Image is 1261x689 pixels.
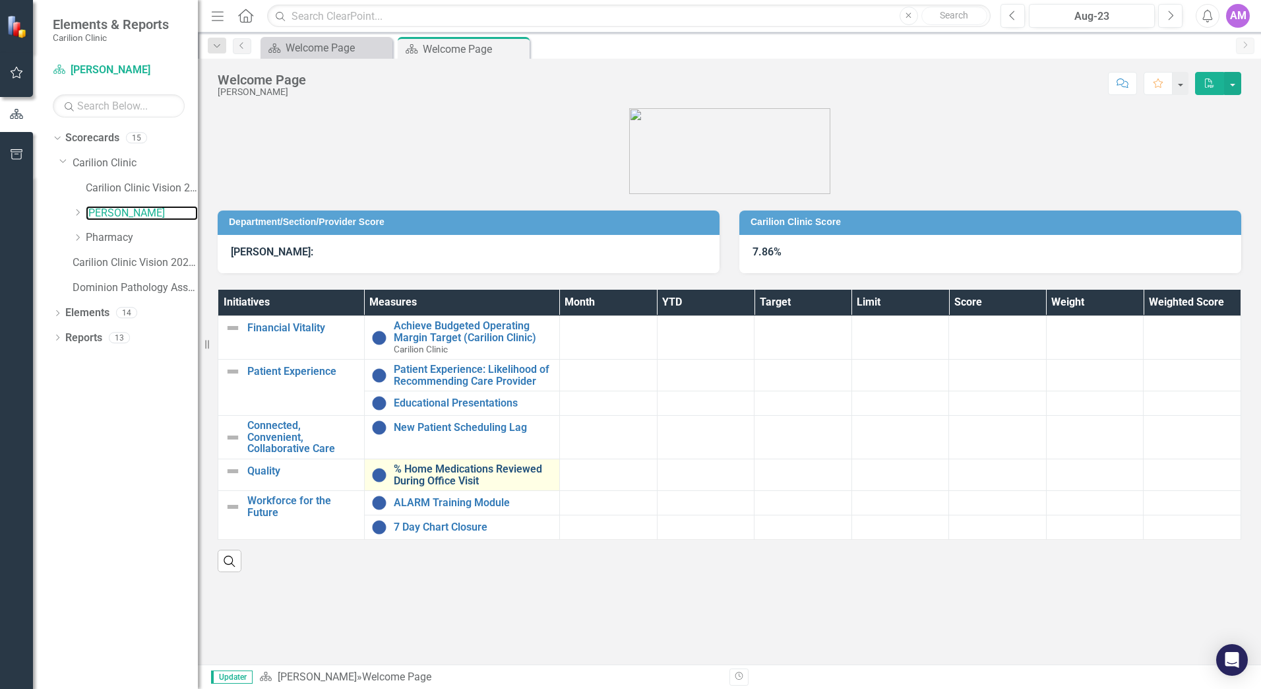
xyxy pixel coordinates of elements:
td: Double-Click to Edit Right Click for Context Menu [364,360,559,391]
strong: [PERSON_NAME]: [231,246,313,258]
div: Welcome Page [423,41,526,57]
div: Welcome Page [362,671,431,683]
img: Not Defined [225,463,241,479]
h3: Department/Section/Provider Score [229,217,713,227]
a: Workforce for the Future [247,495,357,518]
img: No Information [371,395,387,411]
a: Reports [65,331,102,346]
a: Scorecards [65,131,119,146]
a: Carilion Clinic Vision 2025 (Full Version) [73,255,198,271]
div: [PERSON_NAME] [218,87,306,97]
img: carilion%20clinic%20logo%202.0.png [629,108,830,194]
div: 15 [126,133,147,144]
img: Not Defined [225,499,241,515]
a: Patient Experience [247,366,357,377]
button: Aug-23 [1029,4,1155,28]
img: No Information [371,330,387,346]
td: Double-Click to Edit Right Click for Context Menu [218,316,365,360]
div: Aug-23 [1033,9,1150,24]
td: Double-Click to Edit Right Click for Context Menu [364,491,559,515]
a: Welcome Page [264,40,389,56]
td: Double-Click to Edit Right Click for Context Menu [364,416,559,459]
a: [PERSON_NAME] [278,671,357,683]
a: Dominion Pathology Associates [73,280,198,296]
a: Achieve Budgeted Operating Margin Target (Carilion Clinic) [394,320,553,343]
button: AM [1226,4,1250,28]
a: [PERSON_NAME] [53,63,185,78]
img: Not Defined [225,364,241,379]
td: Double-Click to Edit Right Click for Context Menu [364,459,559,490]
a: Financial Vitality [247,322,357,334]
img: No Information [371,467,387,483]
strong: 7.86% [753,246,782,258]
a: Quality [247,465,357,477]
a: Elements [65,306,109,321]
div: Welcome Page [286,40,389,56]
a: Carilion Clinic Vision 2025 Scorecard [86,181,198,196]
td: Double-Click to Edit Right Click for Context Menu [218,491,365,540]
img: No Information [371,420,387,436]
a: Patient Experience: Likelihood of Recommending Care Provider [394,364,553,387]
a: 7 Day Chart Closure [394,521,553,533]
td: Double-Click to Edit Right Click for Context Menu [218,360,365,416]
a: Connected, Convenient, Collaborative Care [247,420,357,455]
td: Double-Click to Edit Right Click for Context Menu [364,391,559,416]
span: Updater [211,671,253,684]
a: ALARM Training Module [394,497,553,509]
img: No Information [371,495,387,511]
h3: Carilion Clinic Score [751,217,1235,227]
div: Open Intercom Messenger [1216,644,1248,676]
div: Welcome Page [218,73,306,87]
td: Double-Click to Edit Right Click for Context Menu [218,459,365,490]
td: Double-Click to Edit Right Click for Context Menu [218,416,365,459]
img: ClearPoint Strategy [7,15,30,38]
div: 13 [109,332,130,343]
td: Double-Click to Edit Right Click for Context Menu [364,316,559,360]
img: Not Defined [225,320,241,336]
a: Educational Presentations [394,397,553,409]
div: » [259,670,720,685]
small: Carilion Clinic [53,32,169,43]
a: [PERSON_NAME] [86,206,198,221]
span: Search [940,10,968,20]
a: Pharmacy [86,230,198,246]
a: New Patient Scheduling Lag [394,422,553,434]
a: Carilion Clinic [73,156,198,171]
img: No Information [371,368,387,383]
button: Search [921,7,987,25]
span: Elements & Reports [53,16,169,32]
img: Not Defined [225,430,241,445]
input: Search Below... [53,94,185,117]
td: Double-Click to Edit Right Click for Context Menu [364,515,559,540]
img: No Information [371,519,387,535]
div: 14 [116,308,137,319]
span: Carilion Clinic [394,344,448,354]
input: Search ClearPoint... [267,5,991,28]
a: % Home Medications Reviewed During Office Visit [394,463,553,486]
